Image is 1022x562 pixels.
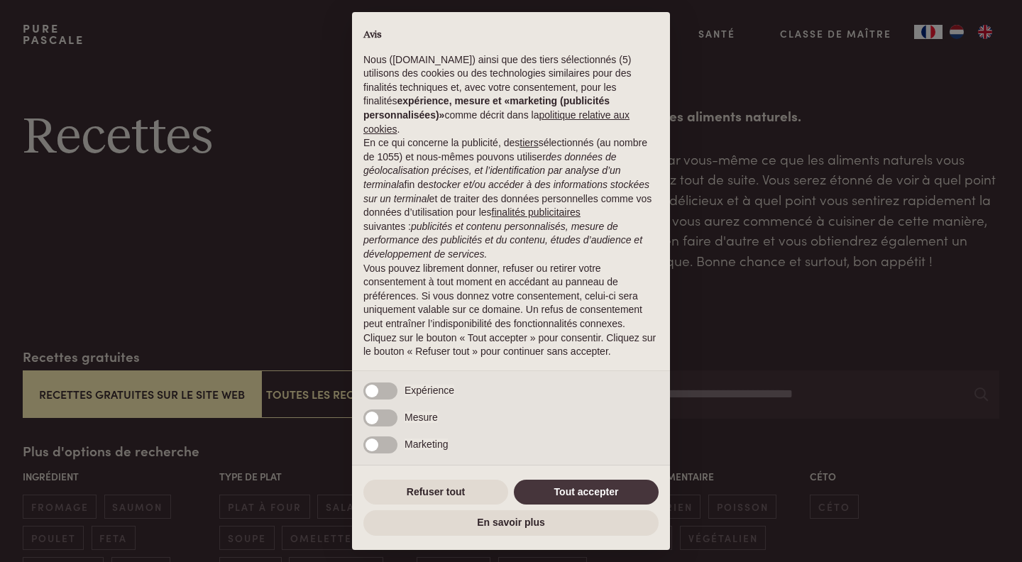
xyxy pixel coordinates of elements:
p: Cliquez sur le bouton « Tout accepter » pour consentir. Cliquez sur le bouton « Refuser tout » po... [363,331,659,359]
button: tiers [520,136,538,150]
p: Vous pouvez librement donner, refuser ou retirer votre consentement à tout moment en accédant au ... [363,262,659,331]
button: En savoir plus [363,510,659,536]
em: des données de géolocalisation précises, et l’identification par analyse d’un terminal [363,151,621,190]
h2: Avis [363,29,659,42]
span: Marketing [405,439,448,450]
strong: expérience, mesure et «marketing (publicités personnalisées)» [363,95,610,121]
button: Refuser tout [363,480,508,505]
button: Tout accepter [514,480,659,505]
span: Expérience [405,385,454,396]
em: publicités et contenu personnalisés, mesure de performance des publicités et du contenu, études d... [363,221,642,260]
span: Mesure [405,412,438,423]
button: finalités publicitaires [492,206,581,220]
em: stocker et/ou accéder à des informations stockées sur un terminal [363,179,649,204]
p: En ce qui concerne la publicité, des sélectionnés (au nombre de 1055) et nous-mêmes pouvons utili... [363,136,659,261]
p: Nous ([DOMAIN_NAME]) ainsi que des tiers sélectionnés (5) utilisons des cookies ou des technologi... [363,53,659,137]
